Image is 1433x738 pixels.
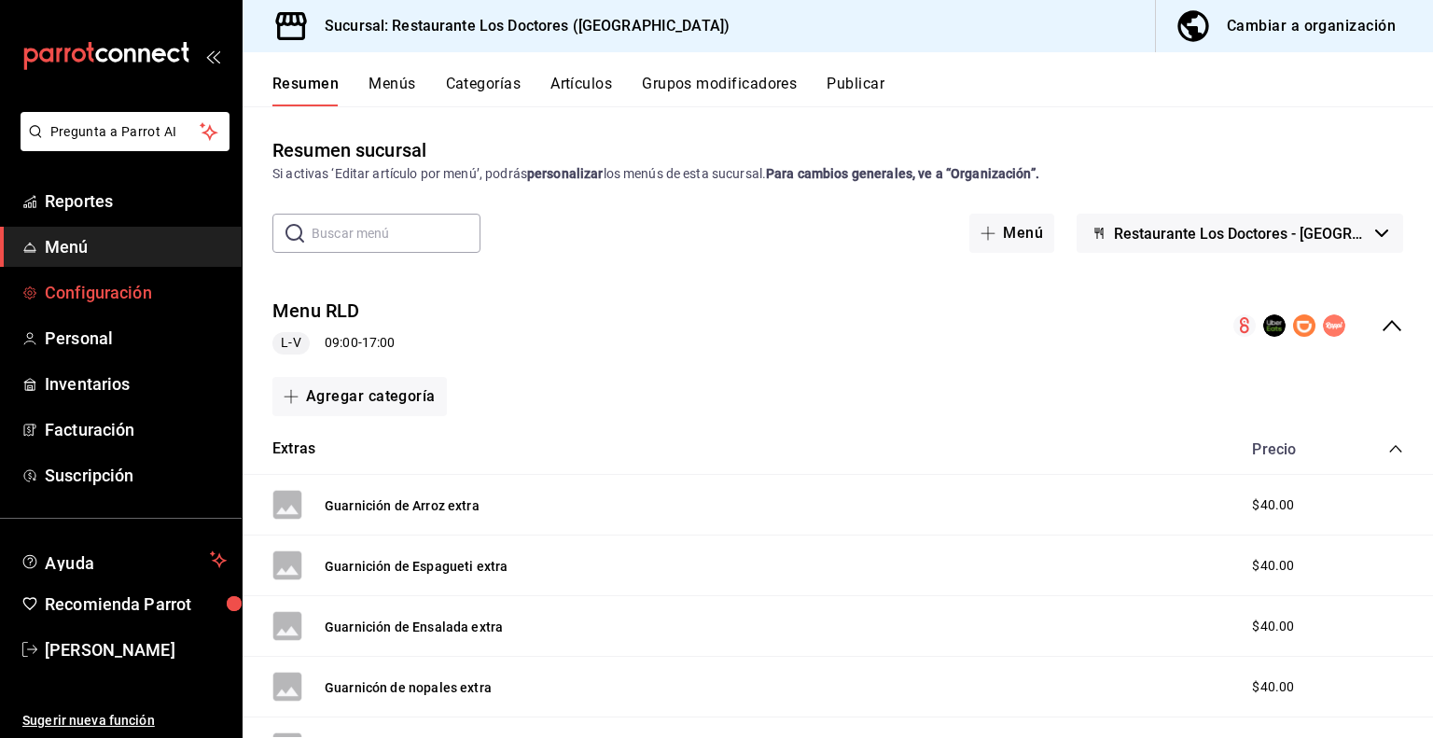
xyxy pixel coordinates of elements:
[272,332,395,355] div: 09:00 - 17:00
[45,417,227,442] span: Facturación
[272,377,447,416] button: Agregar categoría
[272,298,360,325] button: Menu RLD
[1252,617,1294,636] span: $40.00
[22,711,227,731] span: Sugerir nueva función
[45,188,227,214] span: Reportes
[642,75,797,106] button: Grupos modificadores
[272,136,426,164] div: Resumen sucursal
[1252,556,1294,576] span: $40.00
[1077,214,1403,253] button: Restaurante Los Doctores - [GEOGRAPHIC_DATA]
[1252,677,1294,697] span: $40.00
[45,371,227,397] span: Inventarios
[1388,441,1403,456] button: collapse-category-row
[325,496,480,515] button: Guarnición de Arroz extra
[21,112,230,151] button: Pregunta a Parrot AI
[50,122,201,142] span: Pregunta a Parrot AI
[1114,225,1368,243] span: Restaurante Los Doctores - [GEOGRAPHIC_DATA]
[312,215,480,252] input: Buscar menú
[45,549,202,571] span: Ayuda
[45,592,227,617] span: Recomienda Parrot
[369,75,415,106] button: Menús
[1227,13,1396,39] div: Cambiar a organización
[272,75,1433,106] div: navigation tabs
[273,333,308,353] span: L-V
[310,15,730,37] h3: Sucursal: Restaurante Los Doctores ([GEOGRAPHIC_DATA])
[827,75,884,106] button: Publicar
[325,557,508,576] button: Guarnición de Espagueti extra
[325,618,503,636] button: Guarnición de Ensalada extra
[446,75,522,106] button: Categorías
[13,135,230,155] a: Pregunta a Parrot AI
[766,166,1039,181] strong: Para cambios generales, ve a “Organización”.
[205,49,220,63] button: open_drawer_menu
[969,214,1054,253] button: Menú
[272,75,339,106] button: Resumen
[45,637,227,662] span: [PERSON_NAME]
[45,280,227,305] span: Configuración
[45,234,227,259] span: Menú
[325,678,492,697] button: Guarnicón de nopales extra
[550,75,612,106] button: Artículos
[272,439,315,460] button: Extras
[45,463,227,488] span: Suscripción
[527,166,604,181] strong: personalizar
[45,326,227,351] span: Personal
[1252,495,1294,515] span: $40.00
[243,283,1433,369] div: collapse-menu-row
[272,164,1403,184] div: Si activas ‘Editar artículo por menú’, podrás los menús de esta sucursal.
[1233,440,1353,458] div: Precio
